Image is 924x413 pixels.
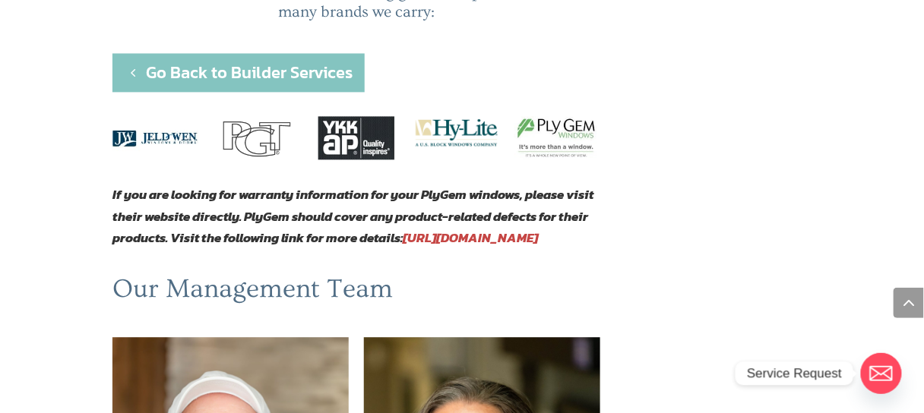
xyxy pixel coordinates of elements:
[213,116,299,159] img: pgt windows jacksonville fl ormond beach fl
[514,116,600,159] img: PlyGem windows
[403,228,538,247] a: [URL][DOMAIN_NAME]
[514,145,600,165] a: PlyGem Logo windows
[112,53,364,92] a: Go Back to Builder Services
[313,116,399,159] img: YKK windows
[112,273,600,313] h1: Our Management Team
[313,145,399,165] a: YKK windows
[112,184,593,248] strong: If you are looking for warranty information for your PlyGem windows, please visit their website d...
[414,134,500,153] a: Hy-Lite Windows
[112,116,198,159] img: Jeldwen windows
[213,145,299,165] a: pgt windows jacksonville fl ormond beach fl
[414,116,500,148] img: Hy-Lite Windows
[861,353,902,394] a: Email
[112,145,198,165] a: Jeldwen Logo windows jacksonville fl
